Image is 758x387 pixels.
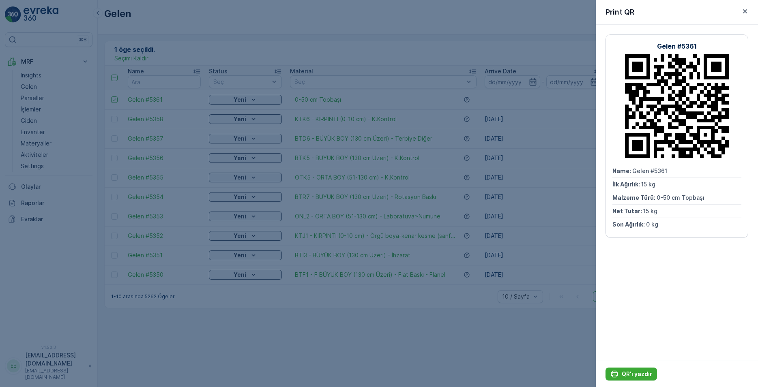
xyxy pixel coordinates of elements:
span: İlk Ağırlık : [7,146,36,153]
p: Print QR [606,6,634,18]
span: Son Ağırlık : [612,221,646,228]
button: QR'ı yazdır [606,368,657,381]
span: 15 kg [641,181,655,188]
span: Malzeme Türü : [7,160,51,167]
span: Net Tutar : [7,173,38,180]
span: Son Ağırlık : [7,186,41,193]
p: Gelen #5361 [657,41,697,51]
span: 15 kg [36,146,50,153]
p: Gelen #5361 [359,7,398,17]
p: QR'ı yazdır [622,370,652,378]
span: Gelen #5361 [27,133,62,140]
span: 15 kg [38,173,52,180]
span: Malzeme Türü : [612,194,657,201]
span: Gelen #5361 [632,167,667,174]
span: 0-50 cm Topbaşı [51,160,99,167]
span: 0 kg [41,186,53,193]
span: 15 kg [643,207,657,214]
span: İlk Ağırlık : [612,181,641,188]
span: Net Tutar : [612,207,643,214]
span: 0 kg [646,221,658,228]
span: Name : [612,167,632,174]
span: 0-50 cm Topbaşı [657,194,704,201]
span: Name : [7,133,27,140]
